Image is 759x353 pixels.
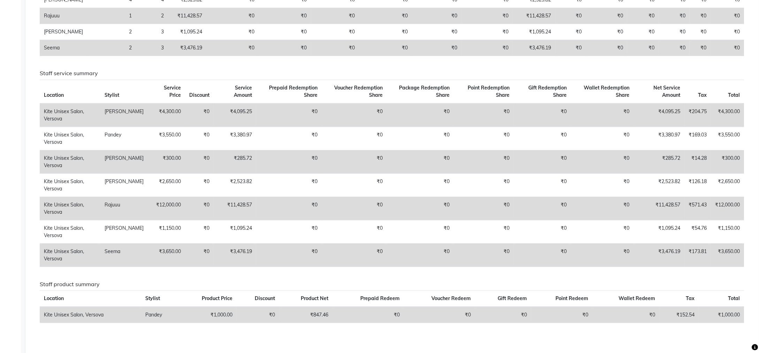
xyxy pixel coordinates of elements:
[145,295,160,301] span: Stylist
[684,220,711,243] td: ₹54.76
[100,173,148,197] td: [PERSON_NAME]
[334,85,383,98] span: Voucher Redemption Share
[148,150,185,173] td: ₹300.00
[571,103,634,127] td: ₹0
[255,295,275,301] span: Discount
[684,103,711,127] td: ₹204.75
[659,24,690,40] td: ₹0
[311,8,359,24] td: ₹0
[214,197,256,220] td: ₹11,428.57
[185,127,214,150] td: ₹0
[256,220,321,243] td: ₹0
[586,40,627,56] td: ₹0
[206,40,259,56] td: ₹0
[571,243,634,267] td: ₹0
[514,243,571,267] td: ₹0
[627,24,658,40] td: ₹0
[148,103,185,127] td: ₹4,300.00
[555,24,586,40] td: ₹0
[214,103,256,127] td: ₹4,095.25
[711,220,744,243] td: ₹1,150.00
[461,8,513,24] td: ₹0
[168,24,206,40] td: ₹1,095.24
[514,103,571,127] td: ₹0
[634,103,684,127] td: ₹4,095.25
[359,24,412,40] td: ₹0
[711,40,744,56] td: ₹0
[256,173,321,197] td: ₹0
[454,173,514,197] td: ₹0
[431,295,471,301] span: Voucher Redeem
[531,307,592,323] td: ₹0
[322,243,387,267] td: ₹0
[454,220,514,243] td: ₹0
[711,24,744,40] td: ₹0
[684,243,711,267] td: ₹173.81
[214,243,256,267] td: ₹3,476.19
[634,220,684,243] td: ₹1,095.24
[185,103,214,127] td: ₹0
[164,85,181,98] span: Service Price
[514,150,571,173] td: ₹0
[100,243,148,267] td: Seema
[202,295,232,301] span: Product Price
[148,220,185,243] td: ₹1,150.00
[214,220,256,243] td: ₹1,095.24
[513,24,555,40] td: ₹1,095.24
[711,243,744,267] td: ₹3,650.00
[185,150,214,173] td: ₹0
[269,85,317,98] span: Prepaid Redemption Share
[454,243,514,267] td: ₹0
[468,85,509,98] span: Point Redemption Share
[87,40,136,56] td: 2
[40,103,100,127] td: Kite Unisex Salon, Versova
[387,220,454,243] td: ₹0
[634,173,684,197] td: ₹2,523.82
[256,197,321,220] td: ₹0
[514,197,571,220] td: ₹0
[475,307,531,323] td: ₹0
[627,40,658,56] td: ₹0
[513,40,555,56] td: ₹3,476.19
[237,307,279,323] td: ₹0
[311,24,359,40] td: ₹0
[322,173,387,197] td: ₹0
[40,127,100,150] td: Kite Unisex Salon, Versova
[711,150,744,173] td: ₹300.00
[256,150,321,173] td: ₹0
[592,307,659,323] td: ₹0
[412,40,461,56] td: ₹0
[728,295,740,301] span: Total
[728,92,740,98] span: Total
[399,85,450,98] span: Package Redemption Share
[148,197,185,220] td: ₹12,000.00
[360,295,400,301] span: Prepaid Redeem
[387,173,454,197] td: ₹0
[148,127,185,150] td: ₹3,550.00
[136,8,168,24] td: 2
[141,307,178,323] td: Pandey
[498,295,527,301] span: Gift Redeem
[100,103,148,127] td: [PERSON_NAME]
[40,220,100,243] td: Kite Unisex Salon, Versova
[711,8,744,24] td: ₹0
[684,150,711,173] td: ₹14.28
[148,243,185,267] td: ₹3,650.00
[40,40,87,56] td: Seema
[454,197,514,220] td: ₹0
[619,295,655,301] span: Wallet Redeem
[301,295,329,301] span: Product Net
[279,307,333,323] td: ₹847.46
[387,197,454,220] td: ₹0
[634,243,684,267] td: ₹3,476.19
[214,150,256,173] td: ₹285.72
[214,173,256,197] td: ₹2,523.82
[206,24,259,40] td: ₹0
[44,295,64,301] span: Location
[634,127,684,150] td: ₹3,380.97
[40,197,100,220] td: Kite Unisex Salon, Versova
[528,85,567,98] span: Gift Redemption Share
[100,220,148,243] td: [PERSON_NAME]
[40,70,744,77] h6: Staff service summary
[168,8,206,24] td: ₹11,428.57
